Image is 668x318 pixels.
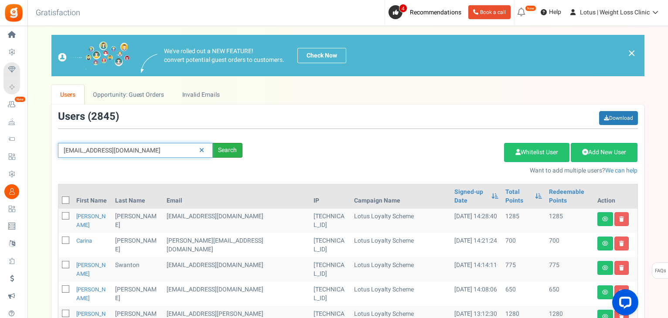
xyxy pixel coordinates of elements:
[213,143,242,158] div: Search
[399,4,407,13] span: 4
[84,85,173,105] a: Opportunity: Guest Orders
[525,5,536,11] em: New
[619,265,624,271] i: Delete user
[602,265,608,271] i: View details
[310,184,351,209] th: IP
[468,5,511,19] a: Book a call
[549,188,590,205] a: Redeemable Points
[195,143,208,158] a: Reset
[58,143,213,158] input: Search by email or name
[545,209,593,233] td: 1285
[112,282,163,306] td: [PERSON_NAME]
[14,96,26,102] em: New
[256,166,638,175] p: Want to add multiple users?
[58,111,119,122] h3: Users ( )
[502,209,546,233] td: 1285
[58,41,130,70] img: images
[545,233,593,257] td: 700
[602,290,608,295] i: View details
[410,8,461,17] span: Recommendations
[164,47,284,64] p: We've rolled out a NEW FEATURE! convert potential guest orders to customers.
[580,8,650,17] span: Lotus | Weight Loss Clinic
[76,261,106,278] a: [PERSON_NAME]
[571,143,637,162] a: Add New User
[545,257,593,282] td: 775
[451,282,502,306] td: [DATE] 14:08:06
[310,257,351,282] td: [TECHNICAL_ID]
[163,233,310,257] td: customer
[4,3,24,23] img: Gratisfaction
[504,143,569,162] a: Whitelist User
[351,257,451,282] td: Lotus Loyalty Scheme
[451,257,502,282] td: [DATE] 14:14:11
[599,111,638,125] a: Download
[76,237,92,245] a: Carina
[602,241,608,246] i: View details
[602,217,608,222] i: View details
[351,184,451,209] th: Campaign Name
[654,263,666,279] span: FAQs
[163,209,310,233] td: customer
[3,97,24,112] a: New
[351,282,451,306] td: Lotus Loyalty Scheme
[173,85,228,105] a: Invalid Emails
[310,233,351,257] td: [TECHNICAL_ID]
[351,209,451,233] td: Lotus Loyalty Scheme
[619,217,624,222] i: Delete user
[112,257,163,282] td: Swanton
[26,4,90,22] h3: Gratisfaction
[163,282,310,306] td: customer
[91,109,116,124] span: 2845
[545,282,593,306] td: 650
[297,48,346,63] a: Check Now
[112,184,163,209] th: Last Name
[537,5,565,19] a: Help
[451,209,502,233] td: [DATE] 14:28:40
[112,209,163,233] td: [PERSON_NAME]
[454,188,487,205] a: Signed-up Date
[502,233,546,257] td: 700
[502,282,546,306] td: 650
[310,282,351,306] td: [TECHNICAL_ID]
[451,233,502,257] td: [DATE] 14:21:24
[51,85,85,105] a: Users
[547,8,561,17] span: Help
[619,241,624,246] i: Delete user
[628,48,636,58] a: ×
[502,257,546,282] td: 775
[605,166,637,175] a: We can help
[73,184,112,209] th: First Name
[112,233,163,257] td: [PERSON_NAME]
[505,188,531,205] a: Total Points
[594,184,637,209] th: Action
[310,209,351,233] td: [TECHNICAL_ID]
[389,5,465,19] a: 4 Recommendations
[163,257,310,282] td: customer
[76,212,106,229] a: [PERSON_NAME]
[76,285,106,302] a: [PERSON_NAME]
[351,233,451,257] td: Lotus Loyalty Scheme
[163,184,310,209] th: Email
[141,54,157,73] img: images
